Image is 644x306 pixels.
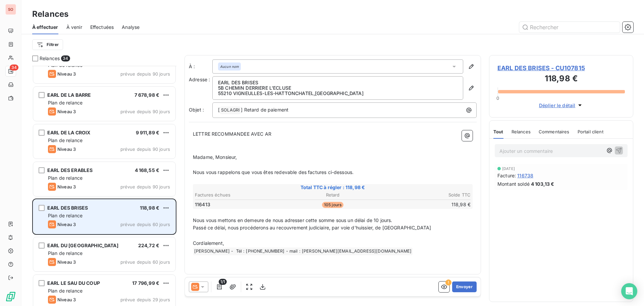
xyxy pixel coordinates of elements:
span: Objet : [189,107,204,113]
span: 1/1 [219,279,227,285]
span: ] Retard de paiement [241,107,288,113]
span: 116738 [517,172,533,179]
span: Déplier le détail [539,102,576,109]
p: 55210 VIGNEULLES-LES-HATTONCHATEL , [GEOGRAPHIC_DATA] [218,91,458,96]
img: Logo LeanPay [5,291,16,302]
span: Madame, Monsieur, [193,154,237,160]
span: [DATE] [502,167,515,171]
span: EARL DES BRISES - CU107815 [497,63,625,73]
div: grid [32,66,176,306]
span: [ [218,107,220,113]
span: Montant soldé [497,180,530,187]
button: Déplier le détail [537,101,586,109]
span: Relances [512,129,531,134]
button: Filtrer [32,39,63,50]
span: Passé ce délai, nous procéderons au recouvrement judiciaire, par voie d'huissier, de [GEOGRAPHIC_... [193,225,431,230]
span: Commentaires [539,129,570,134]
h3: 118,98 € [497,73,625,86]
span: Nous vous mettons en demeure de nous adresser cette somme sous un délai de 10 jours. [193,217,392,223]
label: À : [189,63,212,70]
span: Relances [40,55,60,62]
span: 116413 [195,201,210,208]
td: 118,98 € [379,201,471,208]
span: Facture : [497,172,516,179]
p: 5B CHEMIN DERRIERE L'ECLUSE [218,85,458,91]
span: [PERSON_NAME] - Tél : [PHONE_NUMBER] - mail : [PERSON_NAME][EMAIL_ADDRESS][DOMAIN_NAME] [193,248,413,255]
span: 0 [496,95,499,101]
p: EARL DES BRISES [218,80,458,85]
div: Open Intercom Messenger [621,283,637,299]
span: Total TTC à régler : 118,98 € [194,184,472,191]
span: 105 jours [322,202,343,208]
span: Analyse [122,24,140,31]
span: Adresse : [189,77,210,82]
th: Solde TTC [379,191,471,199]
input: Rechercher [519,22,620,33]
span: LETTRE RECOMMANDEE AVEC AR [193,131,271,137]
span: 34 [10,64,18,71]
span: Effectuées [90,24,114,31]
th: Factures échues [195,191,286,199]
span: 4 103,13 € [531,180,554,187]
em: Aucun nom [220,64,239,69]
h3: Relances [32,8,68,20]
th: Retard [287,191,378,199]
span: 34 [61,55,70,61]
span: Tout [493,129,503,134]
div: SO [5,4,16,15]
span: À effectuer [32,24,58,31]
span: Nous vous rappelons que vous êtes redevable des factures ci-dessous. [193,169,354,175]
span: Cordialement, [193,240,224,246]
button: Envoyer [452,281,477,292]
span: SOLAGRI [220,106,240,114]
span: À venir [66,24,82,31]
span: Portail client [578,129,603,134]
